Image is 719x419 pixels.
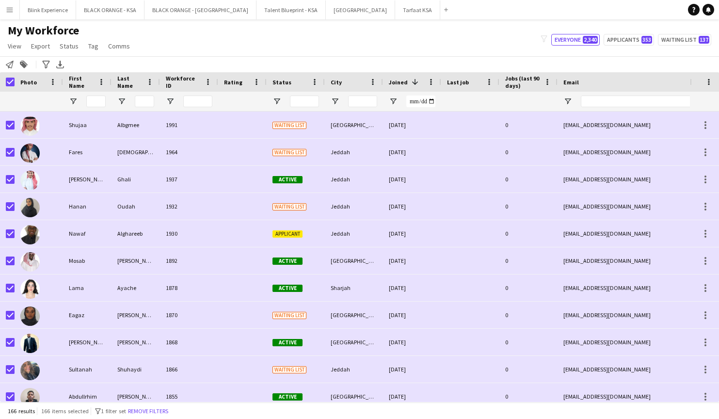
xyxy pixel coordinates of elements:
div: 1937 [160,166,218,193]
span: View [8,42,21,50]
input: Joined Filter Input [406,96,435,107]
span: Active [272,258,303,265]
a: Export [27,40,54,52]
div: 1892 [160,247,218,274]
button: Talent Blueprint - KSA [256,0,326,19]
div: 1991 [160,112,218,138]
button: Open Filter Menu [69,97,78,106]
div: [DATE] [383,356,441,383]
button: Open Filter Menu [389,97,398,106]
span: Status [60,42,79,50]
div: 1964 [160,139,218,165]
div: 1870 [160,302,218,328]
div: Jeddah [325,166,383,193]
button: Open Filter Menu [563,97,572,106]
app-action-btn: Notify workforce [4,59,16,70]
img: Fares Halabi [20,144,40,163]
div: [PERSON_NAME] [63,329,112,355]
span: Photo [20,79,37,86]
div: 1930 [160,220,218,247]
span: Workforce ID [166,75,201,89]
img: Shujaa Albgmee [20,116,40,136]
div: Lama [63,274,112,301]
div: [DATE] [383,139,441,165]
div: 0 [499,383,558,410]
div: Mosab [63,247,112,274]
div: [GEOGRAPHIC_DATA] [325,383,383,410]
div: Jeddah [325,220,383,247]
span: Tag [88,42,98,50]
div: [PERSON_NAME] [112,302,160,328]
input: City Filter Input [348,96,377,107]
div: 0 [499,356,558,383]
span: Last job [447,79,469,86]
span: Waiting list [272,149,306,156]
div: [DATE] [383,383,441,410]
div: 0 [499,247,558,274]
span: 2,340 [583,36,598,44]
div: Shuhaydi [112,356,160,383]
div: [PERSON_NAME] [112,329,160,355]
app-action-btn: Export XLSX [54,59,66,70]
div: 0 [499,274,558,301]
img: Eagaz Magdi [20,306,40,326]
div: Shujaa [63,112,112,138]
div: [DATE] [383,166,441,193]
div: Albgmee [112,112,160,138]
button: BLACK ORANGE - [GEOGRAPHIC_DATA] [144,0,256,19]
button: [GEOGRAPHIC_DATA] [326,0,395,19]
div: [GEOGRAPHIC_DATA] [325,302,383,328]
a: Status [56,40,82,52]
div: [GEOGRAPHIC_DATA] [325,247,383,274]
img: Ahmad Ghali [20,171,40,190]
div: [DATE] [383,220,441,247]
span: Comms [108,42,130,50]
span: City [331,79,342,86]
div: 1866 [160,356,218,383]
app-action-btn: Advanced filters [40,59,52,70]
button: Waiting list137 [658,34,711,46]
button: Open Filter Menu [117,97,126,106]
span: 1 filter set [101,407,126,415]
span: Active [272,285,303,292]
div: Nawaf [63,220,112,247]
button: BLACK ORANGE - KSA [76,0,144,19]
div: Jeddah [325,139,383,165]
button: Open Filter Menu [166,97,175,106]
button: Remove filters [126,406,170,417]
div: 0 [499,139,558,165]
span: Rating [224,79,242,86]
div: Jeddah [325,356,383,383]
div: [DATE] [383,274,441,301]
img: Hanan Oudah [20,198,40,217]
div: 1932 [160,193,218,220]
input: Workforce ID Filter Input [183,96,212,107]
span: Jobs (last 90 days) [505,75,540,89]
div: Ghali [112,166,160,193]
div: Abdullrhim [63,383,112,410]
div: Eagaz [63,302,112,328]
span: Applicant [272,230,303,238]
span: Export [31,42,50,50]
a: View [4,40,25,52]
div: 0 [499,302,558,328]
img: Nawaf Alghareeb [20,225,40,244]
button: Everyone2,340 [551,34,600,46]
div: Alghareeb [112,220,160,247]
div: [DATE] [383,247,441,274]
input: Status Filter Input [290,96,319,107]
span: Waiting list [272,312,306,319]
span: Active [272,176,303,183]
div: [PERSON_NAME] [112,383,160,410]
div: [GEOGRAPHIC_DATA] [325,112,383,138]
button: Applicants353 [604,34,654,46]
div: 0 [499,166,558,193]
img: Abdullrhim Ahmed Mohammed [20,388,40,407]
button: Tarfaat KSA [395,0,440,19]
span: Joined [389,79,408,86]
div: 1878 [160,274,218,301]
a: Tag [84,40,102,52]
span: Active [272,393,303,401]
span: 353 [641,36,652,44]
div: [PERSON_NAME] [63,166,112,193]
